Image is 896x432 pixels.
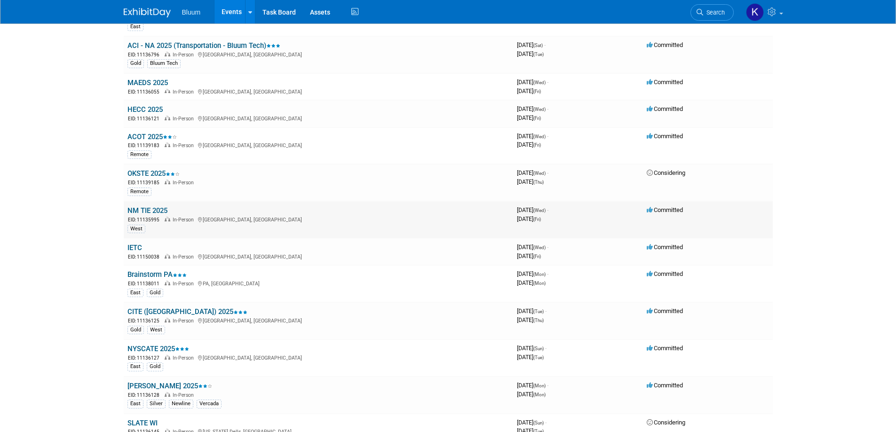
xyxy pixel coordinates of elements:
span: (Wed) [533,134,546,139]
span: (Thu) [533,318,544,323]
span: [DATE] [517,270,548,277]
span: (Fri) [533,142,541,148]
div: West [147,326,165,334]
span: Committed [647,382,683,389]
div: East [127,400,143,408]
img: Kellie Noller [746,3,764,21]
span: [DATE] [517,50,544,57]
span: In-Person [173,392,197,398]
a: MAEDS 2025 [127,79,168,87]
span: [DATE] [517,307,547,314]
img: In-Person Event [165,142,170,147]
span: - [544,41,546,48]
span: Considering [647,169,685,176]
img: ExhibitDay [124,8,171,17]
span: Committed [647,41,683,48]
img: In-Person Event [165,52,170,56]
span: (Wed) [533,171,546,176]
img: In-Person Event [165,318,170,322]
span: [DATE] [517,178,544,185]
span: Search [703,9,725,16]
img: In-Person Event [165,116,170,120]
span: Committed [647,79,683,86]
div: [GEOGRAPHIC_DATA], [GEOGRAPHIC_DATA] [127,87,509,95]
span: [DATE] [517,41,546,48]
span: (Mon) [533,392,546,397]
span: In-Person [173,217,197,223]
span: - [547,382,548,389]
span: [DATE] [517,243,548,251]
div: Vercada [197,400,222,408]
span: (Tue) [533,309,544,314]
span: (Sat) [533,43,543,48]
img: In-Person Event [165,89,170,94]
span: - [545,307,547,314]
img: In-Person Event [165,217,170,221]
span: (Tue) [533,52,544,57]
span: In-Person [173,180,197,186]
div: [GEOGRAPHIC_DATA], [GEOGRAPHIC_DATA] [127,141,509,149]
span: EID: 11136128 [128,393,163,398]
div: Gold [127,326,144,334]
span: (Mon) [533,383,546,388]
a: OKSTE 2025 [127,169,180,178]
span: [DATE] [517,87,541,94]
span: - [545,345,547,352]
div: [GEOGRAPHIC_DATA], [GEOGRAPHIC_DATA] [127,353,509,361]
span: - [547,270,548,277]
span: - [545,419,547,426]
div: PA, [GEOGRAPHIC_DATA] [127,279,509,287]
span: EID: 11135995 [128,217,163,222]
span: In-Person [173,89,197,95]
span: [DATE] [517,419,547,426]
span: Committed [647,345,683,352]
span: EID: 11136055 [128,89,163,94]
span: - [547,105,548,112]
div: East [127,23,143,31]
div: East [127,362,143,371]
span: [DATE] [517,391,546,398]
a: Search [690,4,734,21]
span: [DATE] [517,279,546,286]
span: In-Person [173,254,197,260]
span: Committed [647,270,683,277]
div: Newline [169,400,193,408]
span: EID: 11136127 [128,355,163,361]
img: In-Person Event [165,392,170,397]
span: - [547,79,548,86]
div: [GEOGRAPHIC_DATA], [GEOGRAPHIC_DATA] [127,215,509,223]
span: Committed [647,133,683,140]
span: Considering [647,419,685,426]
a: IETC [127,243,142,252]
div: Gold [147,362,163,371]
div: [GEOGRAPHIC_DATA], [GEOGRAPHIC_DATA] [127,50,509,58]
span: EID: 11139185 [128,180,163,185]
span: [DATE] [517,169,548,176]
span: (Tue) [533,355,544,360]
span: [DATE] [517,133,548,140]
span: (Fri) [533,254,541,259]
div: Silver [147,400,166,408]
div: Gold [147,289,163,297]
span: EID: 11139183 [128,143,163,148]
span: [DATE] [517,141,541,148]
div: Remote [127,188,151,196]
span: [DATE] [517,105,548,112]
img: In-Person Event [165,254,170,259]
a: NYSCATE 2025 [127,345,189,353]
span: (Mon) [533,281,546,286]
span: - [547,206,548,213]
a: SLATE WI [127,419,158,427]
img: In-Person Event [165,281,170,285]
div: Bluum Tech [147,59,181,68]
span: [DATE] [517,353,544,361]
span: (Sun) [533,346,544,351]
span: [DATE] [517,252,541,259]
span: Committed [647,307,683,314]
span: (Wed) [533,107,546,112]
span: [DATE] [517,79,548,86]
div: Gold [127,59,144,68]
span: [DATE] [517,316,544,323]
span: In-Person [173,142,197,149]
span: - [547,243,548,251]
